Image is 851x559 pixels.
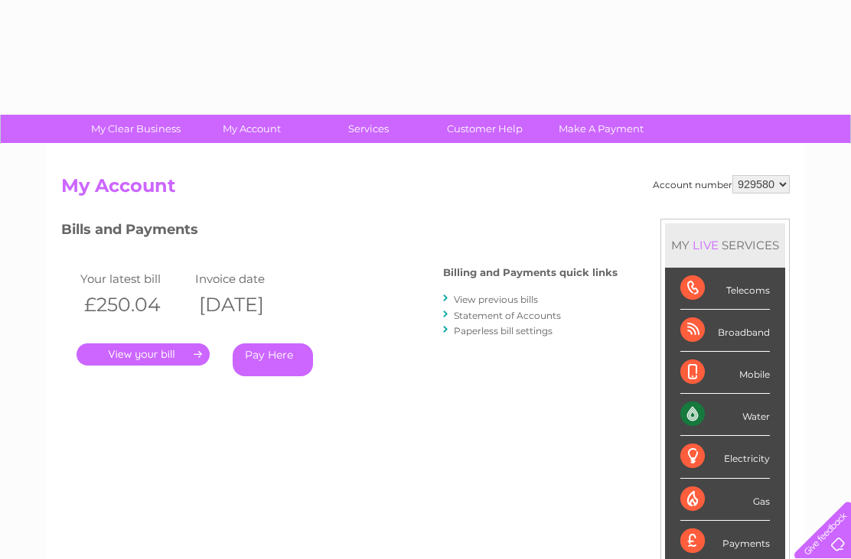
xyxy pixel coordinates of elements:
h2: My Account [61,175,790,204]
div: Mobile [680,352,770,394]
a: My Clear Business [73,115,199,143]
a: Pay Here [233,343,313,376]
a: Make A Payment [538,115,664,143]
a: Paperless bill settings [454,325,553,336]
th: £250.04 [77,289,191,320]
div: Telecoms [680,268,770,310]
div: Water [680,394,770,436]
a: My Account [189,115,315,143]
th: [DATE] [191,289,306,320]
div: LIVE [690,238,722,252]
h4: Billing and Payments quick links [443,267,618,278]
div: Electricity [680,436,770,478]
td: Your latest bill [77,268,191,289]
div: Gas [680,479,770,521]
div: Broadband [680,310,770,352]
a: . [77,343,210,366]
h3: Bills and Payments [61,219,618,245]
div: Account number [653,175,790,193]
div: MY SERVICES [665,223,785,267]
a: Customer Help [422,115,548,143]
td: Invoice date [191,268,306,289]
a: Statement of Accounts [454,310,561,321]
a: Services [305,115,432,143]
a: View previous bills [454,294,538,305]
